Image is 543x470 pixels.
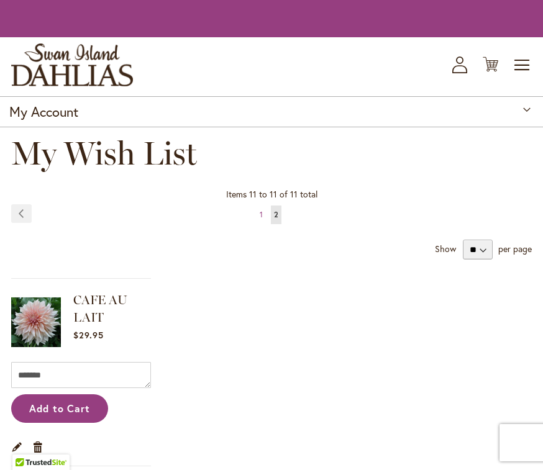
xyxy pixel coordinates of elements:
[226,188,317,200] span: Items 11 to 11 of 11 total
[73,329,104,341] span: $29.95
[9,426,44,461] iframe: Launch Accessibility Center
[260,210,263,219] span: 1
[11,291,61,356] a: Café Au Lait
[11,291,61,353] img: Café Au Lait
[11,133,197,173] span: My Wish List
[29,402,91,415] span: Add to Cart
[498,243,532,255] span: per page
[11,394,108,423] button: Add to Cart
[11,43,133,86] a: store logo
[9,102,78,120] strong: My Account
[73,292,127,325] a: CAFE AU LAIT
[274,210,278,219] span: 2
[435,243,456,255] strong: Show
[257,206,266,224] a: 1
